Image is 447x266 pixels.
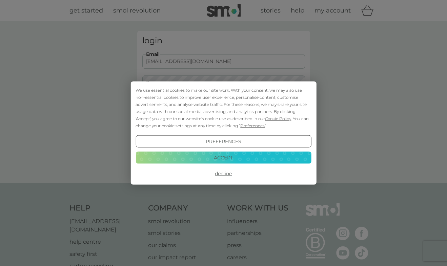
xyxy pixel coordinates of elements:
span: Preferences [240,123,265,128]
span: Cookie Policy [265,116,291,121]
div: Cookie Consent Prompt [130,82,316,185]
button: Decline [136,168,311,180]
div: We use essential cookies to make our site work. With your consent, we may also use non-essential ... [136,87,311,129]
button: Accept [136,151,311,163]
button: Preferences [136,135,311,148]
